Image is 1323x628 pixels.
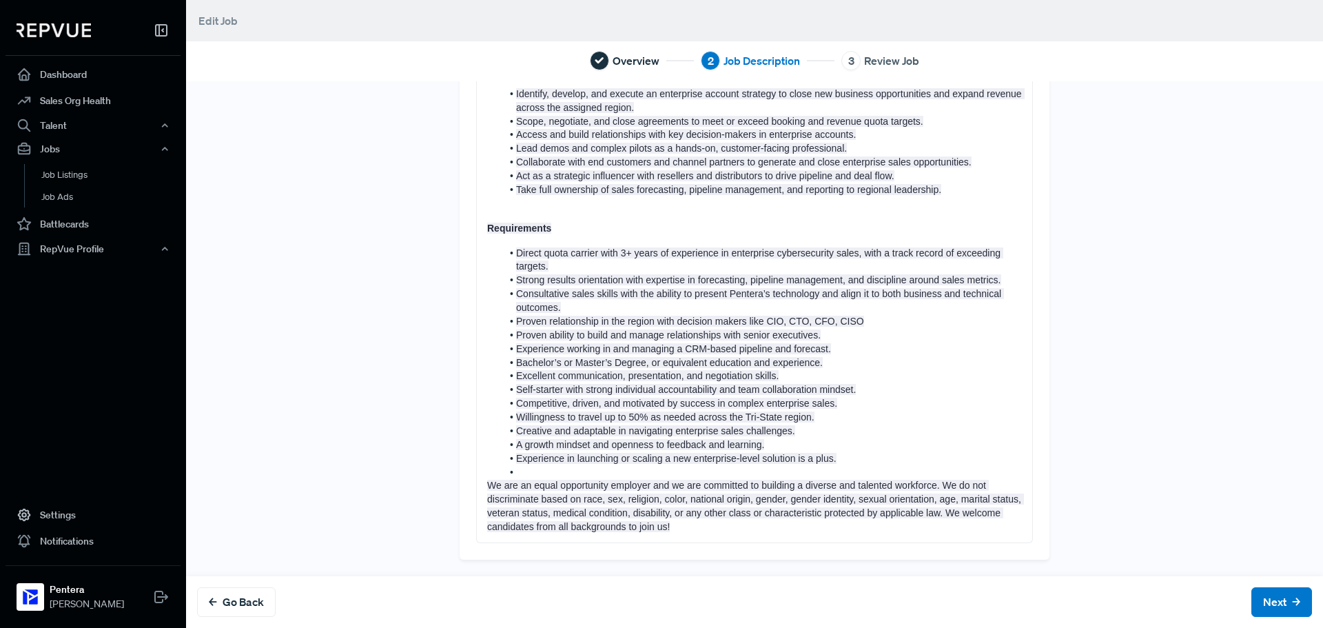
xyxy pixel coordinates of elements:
span: Overview [613,52,659,69]
span: Edit Job [198,14,238,28]
span: Review Job [864,52,919,69]
a: Settings [6,502,181,528]
span: Lead demos and complex pilots as a hands-on, customer-facing professional. [516,143,847,154]
span: Collaborate with end customers and channel partners to generate and close enterprise sales opport... [516,156,972,168]
span: Scope, negotiate, and close agreements to meet or exceed booking and revenue quota targets. [516,116,923,127]
a: Job Ads [24,186,199,208]
a: Dashboard [6,61,181,88]
a: Sales Org Health [6,88,181,114]
strong: Pentera [50,583,124,597]
a: PenteraPentera[PERSON_NAME] [6,565,181,617]
span: Proven ability to build and manage relationships with senior executives. [516,330,821,341]
span: Strong results orientation with expertise in forecasting, pipeline management, and discipline aro... [516,274,1001,285]
a: Battlecards [6,211,181,237]
span: Excellent communication, presentation, and negotiation skills. [516,370,779,381]
span: Direct quota carrier with 3+ years of experience in enterprise cybersecurity sales, with a track ... [516,247,1003,272]
a: Notifications [6,528,181,554]
span: Creative and adaptable in navigating enterprise sales challenges. [516,425,795,436]
span: Take full ownership of sales forecasting, pipeline management, and reporting to regional leadership. [516,184,941,195]
span: Competitive, driven, and motivated by success in complex enterprise sales. [516,398,837,409]
button: RepVue Profile [6,237,181,261]
span: Willingness to travel up to 50% as needed across the Tri-State region. [516,412,814,423]
span: Self-starter with strong individual accountability and team collaboration mindset. [516,384,856,395]
span: Job Description [724,52,800,69]
img: Pentera [19,586,41,608]
span: Consultative sales skills with the ability to present Pentera’s technology and align it to both b... [516,288,1004,313]
button: Next [1251,587,1312,617]
span: Experience in launching or scaling a new enterprise-level solution is a plus. [516,453,837,464]
span: Proven relationship in the region with decision makers like CIO, CTO, CFO, CISO [516,316,864,327]
span: Access and build relationships with key decision-makers in enterprise accounts. [516,129,856,140]
span: A growth mindset and openness to feedback and learning. [516,439,764,450]
button: Jobs [6,137,181,161]
span: Act as a strategic influencer with resellers and distributors to drive pipeline and deal flow. [516,170,894,181]
span: [PERSON_NAME] [50,597,124,611]
span: Experience working in and managing a CRM-based pipeline and forecast. [516,343,831,354]
button: Go Back [197,587,276,617]
button: Talent [6,114,181,137]
span: Identify, develop, and execute an enterprise account strategy to close new business opportunities... [516,88,1025,113]
strong: Requirements [487,223,551,234]
span: Bachelor’s or Master’s Degree, or equivalent education and experience. [516,357,823,368]
a: Job Listings [24,164,199,186]
div: 3 [841,51,861,70]
div: 2 [701,51,720,70]
img: RepVue [17,23,91,37]
span: We are an equal opportunity employer and we are committed to building a diverse and talented work... [487,480,1024,532]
